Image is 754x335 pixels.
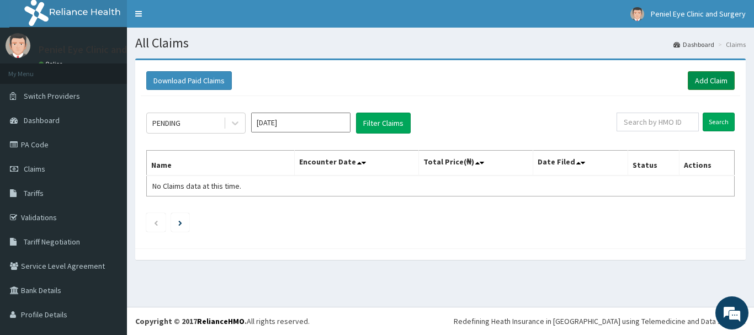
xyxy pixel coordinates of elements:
[251,113,351,132] input: Select Month and Year
[688,71,735,90] a: Add Claim
[533,151,628,176] th: Date Filed
[127,307,754,335] footer: All rights reserved.
[418,151,533,176] th: Total Price(₦)
[703,113,735,131] input: Search
[24,115,60,125] span: Dashboard
[135,316,247,326] strong: Copyright © 2017 .
[146,71,232,90] button: Download Paid Claims
[651,9,746,19] span: Peniel Eye Clinic and Surgery
[152,181,241,191] span: No Claims data at this time.
[152,118,180,129] div: PENDING
[147,151,295,176] th: Name
[24,188,44,198] span: Tariffs
[454,316,746,327] div: Redefining Heath Insurance in [GEOGRAPHIC_DATA] using Telemedicine and Data Science!
[295,151,418,176] th: Encounter Date
[39,45,162,55] p: Peniel Eye Clinic and Surgery
[673,40,714,49] a: Dashboard
[356,113,411,134] button: Filter Claims
[178,217,182,227] a: Next page
[715,40,746,49] li: Claims
[679,151,734,176] th: Actions
[628,151,679,176] th: Status
[24,164,45,174] span: Claims
[153,217,158,227] a: Previous page
[617,113,699,131] input: Search by HMO ID
[135,36,746,50] h1: All Claims
[630,7,644,21] img: User Image
[6,33,30,58] img: User Image
[197,316,245,326] a: RelianceHMO
[24,91,80,101] span: Switch Providers
[24,237,80,247] span: Tariff Negotiation
[39,60,65,68] a: Online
